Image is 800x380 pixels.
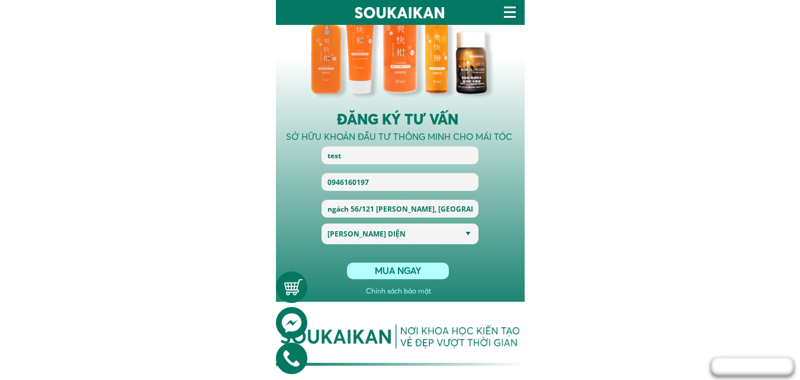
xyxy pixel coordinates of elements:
[325,146,475,164] input: Họ và Tên
[286,131,515,143] div: SỞ HỮU KHOẢN ĐẦU TƯ THÔNG MINH CHO MÁI TÓC
[347,263,449,279] p: MUA NGAY
[366,285,435,296] h3: Chính sách bảo mật
[337,107,615,131] div: ĐĂNG KÝ TƯ VẤN
[325,200,475,217] input: Địa chỉ nhận hàng
[325,173,475,190] input: Số điện thoại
